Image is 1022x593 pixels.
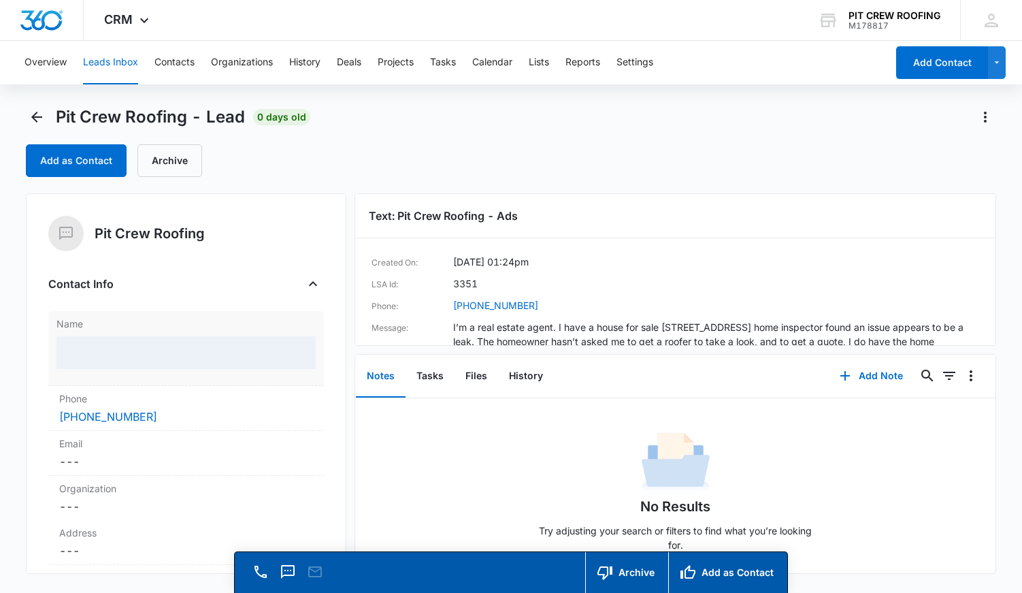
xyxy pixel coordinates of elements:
button: Notes [356,355,406,398]
div: account name [848,10,940,21]
button: Back [26,106,48,128]
button: Archive [585,552,668,593]
dd: 3351 [453,276,478,293]
label: Address [59,526,314,540]
button: Calendar [472,41,512,84]
a: Call [251,571,270,582]
button: Search... [917,365,938,387]
a: Text [278,571,297,582]
button: History [289,41,320,84]
button: Files [455,355,498,398]
dt: Message: [372,320,453,363]
button: Filters [938,365,960,387]
span: Pit Crew Roofing - Lead [56,107,245,127]
h5: Pit Crew Roofing [95,223,205,244]
button: Tasks [406,355,455,398]
label: Email [59,436,314,451]
dt: LSA Id: [372,276,453,293]
div: account id [848,21,940,31]
div: Address--- [48,520,325,565]
label: Phone [59,391,314,406]
span: CRM [104,12,133,27]
button: Leads Inbox [83,41,138,84]
button: Reports [565,41,600,84]
button: Deals [337,41,361,84]
button: Close [302,273,324,295]
button: Add Note [826,359,917,392]
button: Text [278,562,297,581]
button: Organizations [211,41,273,84]
div: Email--- [48,431,325,476]
dt: Created On: [372,255,453,271]
div: Phone[PHONE_NUMBER] [48,386,325,431]
button: Overview [24,41,67,84]
label: Name [56,317,316,331]
a: [PHONE_NUMBER] [453,298,538,315]
button: Archive [137,144,202,177]
button: Settings [616,41,653,84]
button: Projects [378,41,414,84]
button: Call [251,562,270,581]
h4: Contact Info [48,276,114,292]
img: No Data [642,428,710,496]
h1: No Results [640,496,710,517]
button: History [498,355,554,398]
div: Organization--- [48,476,325,520]
a: [PHONE_NUMBER] [59,408,157,425]
button: Lists [529,41,549,84]
span: 0 days old [253,109,310,125]
dd: --- [59,453,314,470]
dd: [DATE] 01:24pm [453,255,529,271]
dt: Phone: [372,298,453,315]
button: Add Contact [896,46,988,79]
dd: I’m a real estate agent. I have a house for sale [STREET_ADDRESS] home inspector found an issue a... [453,320,979,363]
button: Add as Contact [26,144,127,177]
button: Overflow Menu [960,365,982,387]
dd: --- [59,498,314,515]
button: Actions [974,106,996,128]
h3: Text: Pit Crew Roofing - Ads [369,208,982,224]
button: Add as Contact [668,552,787,593]
button: Tasks [430,41,456,84]
label: Organization [59,481,314,496]
p: Try adjusting your search or filters to find what you’re looking for. [533,524,819,552]
button: Contacts [154,41,195,84]
dd: --- [59,543,314,559]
